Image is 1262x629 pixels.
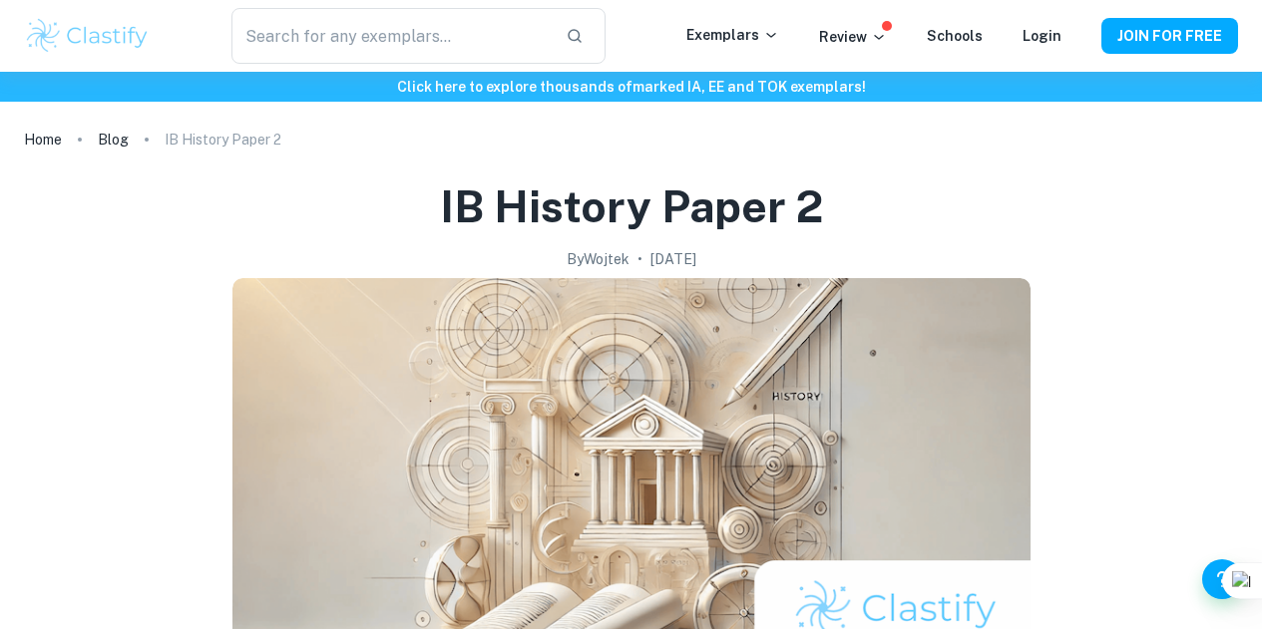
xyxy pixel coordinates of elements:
[927,28,983,44] a: Schools
[567,248,630,270] h2: By Wojtek
[24,16,151,56] img: Clastify logo
[98,126,129,154] a: Blog
[231,8,551,64] input: Search for any exemplars...
[4,76,1258,98] h6: Click here to explore thousands of marked IA, EE and TOK exemplars !
[1101,18,1238,54] button: JOIN FOR FREE
[24,126,62,154] a: Home
[686,24,779,46] p: Exemplars
[1202,559,1242,599] button: Help and Feedback
[165,129,281,151] p: IB History Paper 2
[650,248,696,270] h2: [DATE]
[440,177,823,236] h1: IB History Paper 2
[819,26,887,48] p: Review
[1023,28,1061,44] a: Login
[637,248,642,270] p: •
